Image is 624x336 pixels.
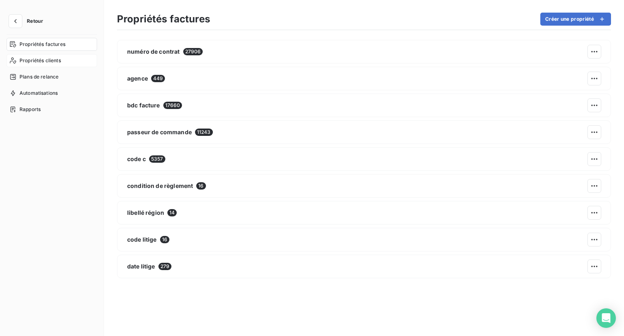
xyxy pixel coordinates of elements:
[195,129,213,136] span: 11243
[19,89,58,97] span: Automatisations
[6,70,97,83] a: Plans de relance
[163,102,182,109] span: 17660
[6,15,50,28] button: Retour
[167,209,177,216] span: 14
[160,236,169,243] span: 16
[6,103,97,116] a: Rapports
[127,155,146,163] span: code c
[596,308,616,328] div: Open Intercom Messenger
[127,74,148,83] span: agence
[117,12,210,26] h3: Propriétés factures
[19,106,41,113] span: Rapports
[19,41,65,48] span: Propriétés factures
[6,87,97,100] a: Automatisations
[127,262,155,271] span: date litige
[127,209,164,217] span: libellé région
[149,155,165,163] span: 5357
[183,48,203,55] span: 27906
[19,73,58,81] span: Plans de relance
[6,54,97,67] a: Propriétés clients
[127,101,160,109] span: bdc facture
[151,75,165,82] span: 449
[19,57,61,64] span: Propriétés clients
[127,236,157,244] span: code litige
[127,182,193,190] span: condition de règlement
[127,128,192,136] span: passeur de commande
[127,48,180,56] span: numéro de contrat
[158,263,171,270] span: 279
[6,38,97,51] a: Propriétés factures
[27,19,43,24] span: Retour
[540,13,611,26] button: Créer une propriété
[196,182,206,190] span: 16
